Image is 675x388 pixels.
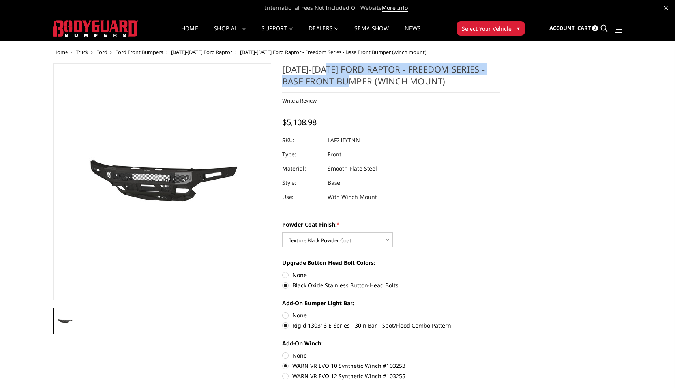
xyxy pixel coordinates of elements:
[282,311,500,319] label: None
[282,133,322,147] dt: SKU:
[53,63,271,300] a: 2021-2025 Ford Raptor - Freedom Series - Base Front Bumper (winch mount)
[517,24,520,32] span: ▾
[462,24,512,33] span: Select Your Vehicle
[328,176,340,190] dd: Base
[328,190,377,204] dd: With Winch Mount
[282,362,500,370] label: WARN VR EVO 10 Synthetic Winch #103253
[405,26,421,41] a: News
[282,271,500,279] label: None
[328,147,341,161] dd: Front
[382,4,408,12] a: More Info
[181,26,198,41] a: Home
[549,24,575,32] span: Account
[577,24,591,32] span: Cart
[282,117,317,127] span: $5,108.98
[354,26,389,41] a: SEMA Show
[282,339,500,347] label: Add-On Winch:
[282,176,322,190] dt: Style:
[592,25,598,31] span: 0
[56,317,75,326] img: 2021-2025 Ford Raptor - Freedom Series - Base Front Bumper (winch mount)
[282,97,317,104] a: Write a Review
[53,49,68,56] a: Home
[457,21,525,36] button: Select Your Vehicle
[328,133,360,147] dd: LAF21IYTNN
[328,161,377,176] dd: Smooth Plate Steel
[76,49,88,56] a: Truck
[282,281,500,289] label: Black Oxide Stainless Button-Head Bolts
[282,161,322,176] dt: Material:
[282,259,500,267] label: Upgrade Button Head Bolt Colors:
[282,321,500,330] label: Rigid 130313 E-Series - 30in Bar - Spot/Flood Combo Pattern
[282,351,500,360] label: None
[262,26,293,41] a: Support
[282,220,500,229] label: Powder Coat Finish:
[171,49,232,56] a: [DATE]-[DATE] Ford Raptor
[577,18,598,39] a: Cart 0
[96,49,107,56] a: Ford
[309,26,339,41] a: Dealers
[282,63,500,93] h1: [DATE]-[DATE] Ford Raptor - Freedom Series - Base Front Bumper (winch mount)
[240,49,426,56] span: [DATE]-[DATE] Ford Raptor - Freedom Series - Base Front Bumper (winch mount)
[115,49,163,56] a: Ford Front Bumpers
[53,20,138,37] img: BODYGUARD BUMPERS
[282,147,322,161] dt: Type:
[214,26,246,41] a: shop all
[549,18,575,39] a: Account
[282,190,322,204] dt: Use:
[282,372,500,380] label: WARN VR EVO 12 Synthetic Winch #103255
[282,299,500,307] label: Add-On Bumper Light Bar:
